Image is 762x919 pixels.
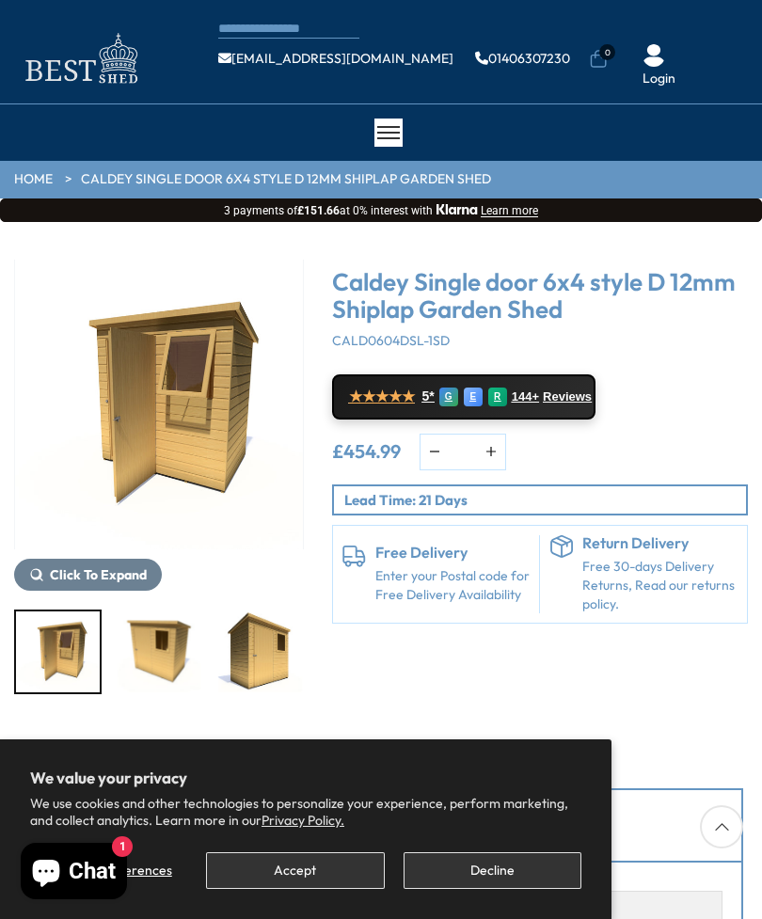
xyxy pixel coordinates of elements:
p: We use cookies and other technologies to personalize your experience, perform marketing, and coll... [30,795,581,829]
img: Caldey6x4StyleDRenderD1_200x200.jpg [118,611,201,692]
img: logo [14,28,146,89]
button: Click To Expand [14,559,162,591]
img: Caldey6x4StyleDRenderD2_200x200.jpg [218,611,302,692]
span: Click To Expand [50,566,147,583]
button: Decline [404,852,581,889]
p: Lead Time: 21 Days [344,490,747,510]
span: CALD0604DSL-1SD [332,332,450,349]
div: E [464,388,483,406]
span: Reviews [543,389,592,404]
img: User Icon [643,44,665,67]
button: Accept [206,852,384,889]
a: 0 [589,50,608,69]
div: 1 / 10 [14,610,102,694]
p: Free 30-days Delivery Returns, Read our returns policy. [582,558,738,613]
div: 3 / 10 [216,610,304,694]
div: G [439,388,458,406]
ins: £454.99 [332,442,401,461]
div: 1 / 10 [14,260,304,591]
a: Enter your Postal code for Free Delivery Availability [375,567,531,604]
h6: Return Delivery [582,535,738,552]
a: Caldey Single door 6x4 style D 12mm Shiplap Garden Shed [81,170,491,189]
a: [EMAIL_ADDRESS][DOMAIN_NAME] [218,52,453,65]
inbox-online-store-chat: Shopify online store chat [15,843,133,904]
a: Login [643,70,675,88]
div: R [488,388,507,406]
h2: We value your privacy [30,769,581,786]
div: 2 / 10 [116,610,203,694]
span: 0 [599,44,615,60]
a: ★★★★★ 5* G E R 144+ Reviews [332,374,595,420]
h3: Caldey Single door 6x4 style D 12mm Shiplap Garden Shed [332,269,749,323]
span: ★★★★★ [349,388,415,405]
h6: Free Delivery [375,545,531,562]
a: HOME [14,170,53,189]
a: 01406307230 [475,52,570,65]
img: Caldey Single door 6x4 style D 12mm Shiplap Garden Shed [14,260,304,549]
img: Caldey6x4optwinStyleDRenderD1opt_200x200.jpg [16,611,100,692]
a: Privacy Policy. [262,812,344,829]
span: 144+ [512,389,539,404]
